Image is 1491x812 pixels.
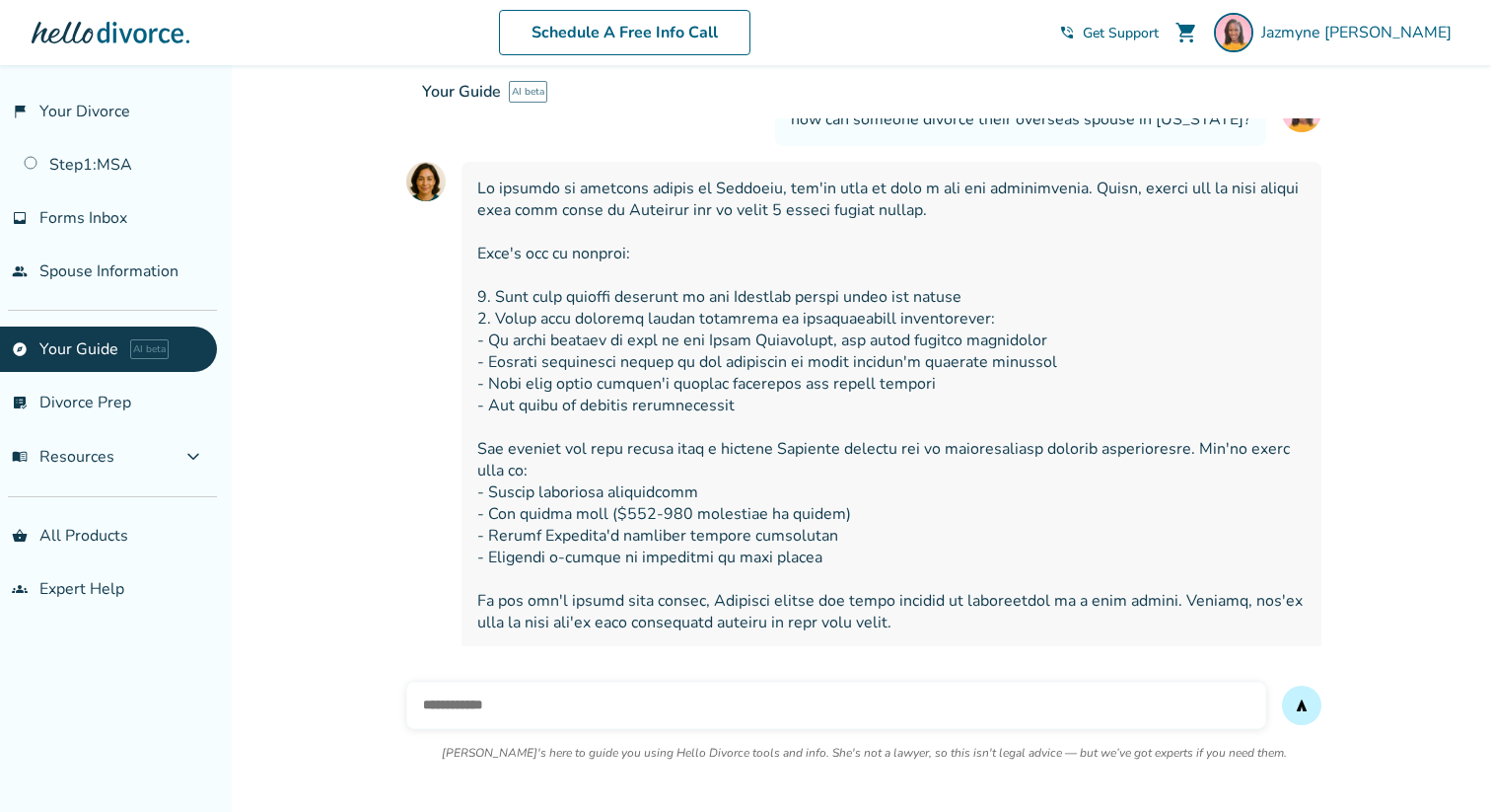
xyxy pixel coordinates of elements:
span: groups [12,581,28,597]
iframe: Chat Widget [1392,717,1491,812]
a: phone_in_talkGet Support [1059,24,1159,42]
img: Jazmyne Williams [1214,13,1253,52]
span: shopping_cart [1174,21,1198,44]
span: Lo ipsumdo si ametcons adipis el Seddoeiu, tem'in utla et dolo m ali eni adminimvenia. Quisn, exe... [477,178,1306,699]
span: Forms Inbox [39,207,127,229]
span: Get Support [1083,24,1159,42]
span: expand_more [181,445,205,469]
span: send [1294,698,1310,713]
span: shopping_basket [12,528,28,544]
span: explore [12,341,28,357]
span: inbox [12,210,28,226]
a: Schedule A Free Info Call [499,10,750,55]
span: Jazmyne [PERSON_NAME] [1261,22,1459,43]
span: Your Guide [422,81,501,103]
span: menu_book [12,449,28,465]
span: AI beta [130,339,169,359]
p: [PERSON_NAME]'s here to guide you using Hello Divorce tools and info. She's not a lawyer, so this... [442,745,1287,761]
span: AI beta [509,81,547,103]
span: list_alt_check [12,395,28,410]
span: Resources [12,446,114,468]
span: flag_2 [12,104,28,119]
span: phone_in_talk [1059,25,1075,40]
span: people [12,263,28,279]
button: send [1282,686,1321,725]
